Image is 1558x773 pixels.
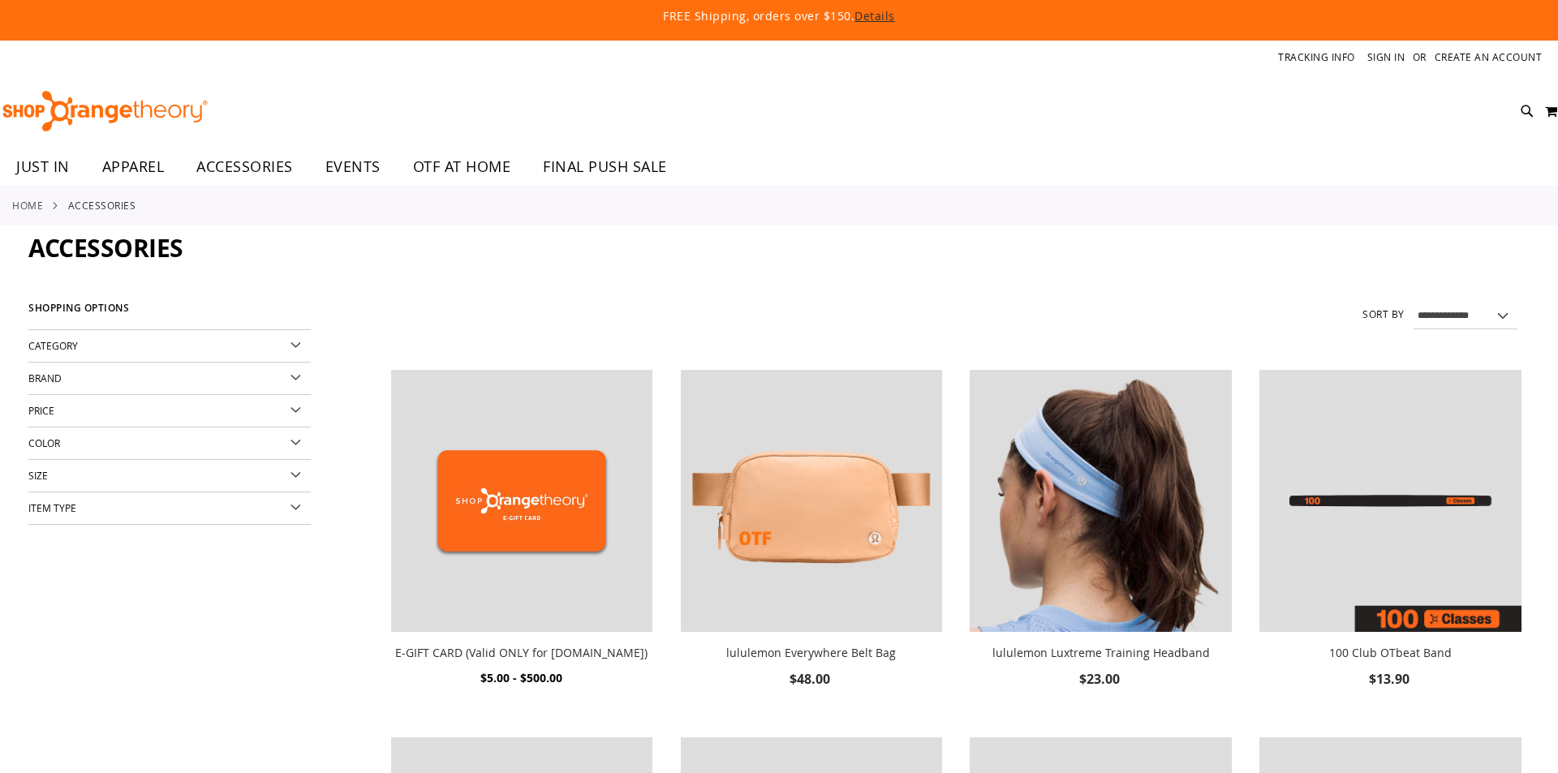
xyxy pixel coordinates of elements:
[383,362,661,729] div: product
[391,370,653,635] a: E-GIFT CARD (Valid ONLY for ShopOrangetheory.com)
[68,198,136,213] strong: ACCESSORIES
[325,148,381,185] span: EVENTS
[854,8,895,24] a: Details
[413,148,511,185] span: OTF AT HOME
[1259,370,1521,635] a: Image of 100 Club OTbeat Band
[1259,370,1521,632] img: Image of 100 Club OTbeat Band
[28,469,48,482] span: Size
[962,362,1240,732] div: product
[726,645,896,660] a: lululemon Everywhere Belt Bag
[28,427,311,460] div: Color
[28,492,311,525] div: Item Type
[1329,645,1452,660] a: 100 Club OTbeat Band
[1079,670,1122,688] span: $23.00
[681,370,943,635] a: lululemon Everywhere Belt Bag
[673,362,951,732] div: product
[28,460,311,492] div: Size
[28,371,62,384] span: Brand
[1369,670,1412,688] span: $13.90
[480,670,562,685] span: $5.00 - $500.00
[790,670,833,688] span: $48.00
[196,148,293,185] span: ACCESSORIES
[28,436,60,449] span: Color
[1278,50,1355,64] a: Tracking Info
[395,645,648,660] a: E-GIFT CARD (Valid ONLY for [DOMAIN_NAME])
[681,370,943,632] img: lululemon Everywhere Belt Bag
[1362,307,1405,321] label: Sort By
[970,370,1232,635] a: lululemon Luxtreme Training Headband
[292,8,1266,24] p: FREE Shipping, orders over $150.
[397,148,527,186] a: OTF AT HOME
[543,148,667,185] span: FINAL PUSH SALE
[992,645,1210,660] a: lululemon Luxtreme Training Headband
[102,148,165,185] span: APPAREL
[28,404,54,417] span: Price
[1251,362,1530,732] div: product
[527,148,683,186] a: FINAL PUSH SALE
[16,148,70,185] span: JUST IN
[391,370,653,632] img: E-GIFT CARD (Valid ONLY for ShopOrangetheory.com)
[86,148,181,186] a: APPAREL
[28,295,311,330] strong: Shopping Options
[28,330,311,363] div: Category
[28,363,311,395] div: Brand
[1367,50,1405,64] a: Sign In
[12,198,43,213] a: Home
[970,370,1232,632] img: lululemon Luxtreme Training Headband
[28,501,76,514] span: Item Type
[28,231,183,264] span: ACCESSORIES
[1435,50,1543,64] a: Create an Account
[309,148,397,186] a: EVENTS
[28,339,78,352] span: Category
[180,148,309,185] a: ACCESSORIES
[28,395,311,427] div: Price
